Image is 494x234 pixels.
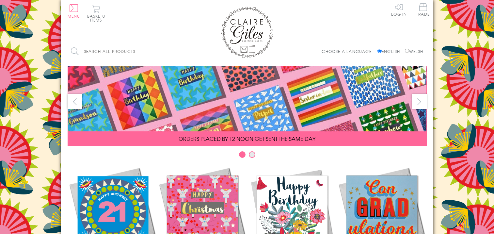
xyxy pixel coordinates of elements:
button: Basket0 items [87,5,105,22]
a: Trade [416,3,430,17]
button: Carousel Page 2 [249,151,255,158]
span: 0 items [90,13,105,23]
p: Choose a language: [322,48,376,54]
label: Welsh [405,48,423,54]
input: Welsh [405,49,409,53]
button: prev [68,94,82,109]
input: Search all products [68,44,182,59]
button: next [412,94,427,109]
label: English [377,48,403,54]
span: Menu [68,13,80,19]
span: Trade [416,3,430,16]
span: ORDERS PLACED BY 12 NOON GET SENT THE SAME DAY [179,135,315,142]
button: Carousel Page 1 (Current Slide) [239,151,246,158]
button: Menu [68,4,80,18]
a: Log In [391,3,407,16]
img: Claire Giles Greetings Cards [221,7,273,58]
div: Carousel Pagination [68,151,427,161]
input: Search [175,44,182,59]
input: English [377,49,382,53]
